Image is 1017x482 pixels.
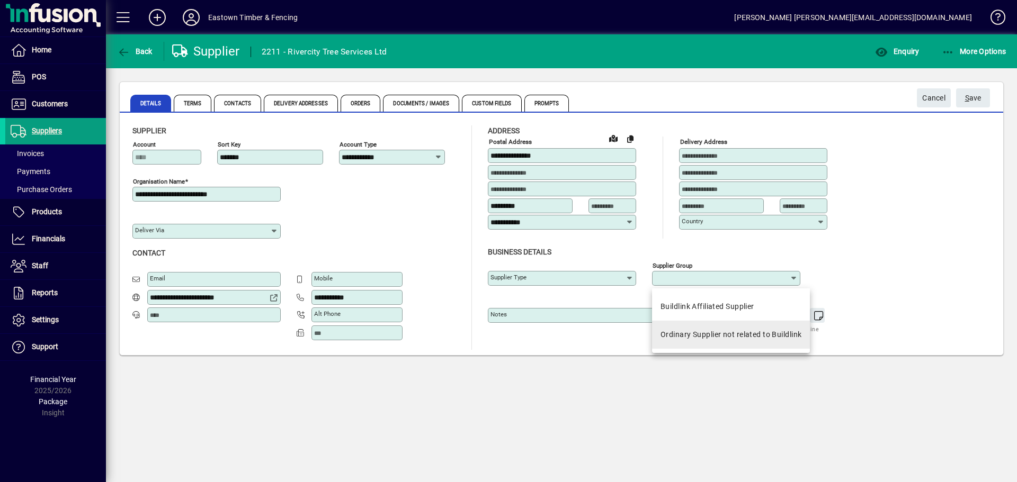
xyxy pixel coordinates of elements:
div: Ordinary Supplier not related to Buildlink [661,329,801,340]
span: Address [488,126,520,135]
span: Details [130,95,171,112]
span: Invoices [11,149,44,158]
mat-label: Organisation name [133,178,185,185]
a: View on map [605,130,622,147]
span: Enquiry [875,47,919,56]
mat-label: Email [150,275,165,282]
span: Terms [174,95,212,112]
div: Buildlink Affiliated Supplier [661,301,754,312]
span: Delivery Addresses [264,95,338,112]
a: Purchase Orders [5,180,106,198]
span: S [965,94,969,102]
mat-label: Notes [490,311,507,318]
span: POS [32,72,46,81]
span: ave [965,89,982,107]
span: Purchase Orders [11,185,72,194]
mat-label: Mobile [314,275,333,282]
a: Support [5,334,106,360]
span: Financial Year [30,375,76,384]
span: Documents / Images [383,95,459,112]
button: Copy to Delivery address [622,130,639,147]
a: Payments [5,162,106,180]
mat-label: Account Type [340,141,377,148]
span: Supplier [132,126,166,135]
a: Staff [5,253,106,279]
mat-label: Country [682,217,703,225]
span: Customers [32,99,68,108]
button: More Options [939,42,1009,61]
span: Settings [32,315,59,324]
span: Reports [32,288,58,297]
a: Settings [5,307,106,333]
app-page-header-button: Back [106,42,164,61]
button: Back [114,42,155,61]
a: Financials [5,226,106,252]
a: Home [5,37,106,63]
span: Staff [32,261,48,270]
span: Payments [11,167,50,176]
button: Add [140,8,174,27]
div: [PERSON_NAME] [PERSON_NAME][EMAIL_ADDRESS][DOMAIN_NAME] [734,9,972,26]
span: More Options [942,47,1006,56]
mat-option: Buildlink Affiliated Supplier [652,293,810,321]
span: Back [117,47,153,56]
span: Products [32,207,62,216]
span: Contacts [214,95,261,112]
button: Profile [174,8,208,27]
mat-label: Supplier group [653,261,692,269]
a: Customers [5,91,106,117]
button: Enquiry [872,42,922,61]
mat-option: Ordinary Supplier not related to Buildlink [652,321,810,349]
div: Supplier [172,43,240,60]
mat-label: Supplier type [490,274,527,281]
span: Custom Fields [462,95,521,112]
div: Eastown Timber & Fencing [208,9,298,26]
mat-label: Account [133,141,156,148]
div: 2211 - Rivercity Tree Services Ltd [262,43,387,60]
span: Cancel [922,89,945,107]
button: Save [956,88,990,107]
span: Business details [488,248,551,256]
span: Support [32,342,58,351]
a: POS [5,64,106,90]
a: Knowledge Base [983,2,1004,37]
span: Orders [341,95,381,112]
span: Package [39,397,67,406]
span: Suppliers [32,126,62,135]
span: Contact [132,249,165,257]
span: Financials [32,234,65,243]
mat-label: Alt Phone [314,310,341,317]
a: Invoices [5,144,106,162]
span: Home [32,46,51,54]
button: Cancel [917,88,951,107]
a: Products [5,199,106,225]
mat-label: Deliver via [135,226,164,234]
mat-label: Sort key [218,141,240,148]
span: Prompts [524,95,569,112]
a: Reports [5,280,106,306]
